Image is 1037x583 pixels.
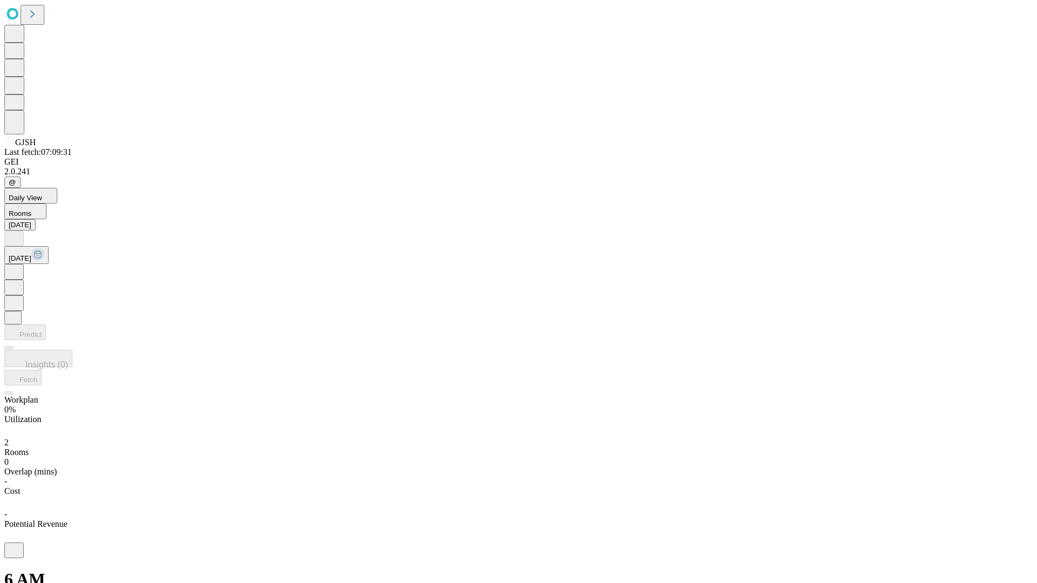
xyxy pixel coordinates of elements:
button: Fetch [4,370,42,385]
button: [DATE] [4,246,49,264]
button: Daily View [4,188,57,204]
span: @ [9,178,16,186]
span: Overlap (mins) [4,467,57,476]
span: Rooms [4,448,29,457]
span: Utilization [4,415,41,424]
span: Cost [4,486,20,496]
button: @ [4,177,21,188]
span: Rooms [9,209,31,218]
button: Insights (0) [4,350,72,367]
span: 2 [4,438,9,447]
button: [DATE] [4,219,36,231]
span: [DATE] [9,254,31,262]
span: GJSH [15,138,36,147]
div: 2.0.241 [4,167,1033,177]
button: Predict [4,324,46,340]
span: 0 [4,457,9,466]
div: GEI [4,157,1033,167]
span: Potential Revenue [4,519,68,528]
span: - [4,477,7,486]
span: Workplan [4,395,38,404]
span: 0% [4,405,16,414]
span: - [4,510,7,519]
span: Insights (0) [25,360,68,369]
button: Rooms [4,204,46,219]
span: Last fetch: 07:09:31 [4,147,72,157]
span: Daily View [9,194,42,202]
